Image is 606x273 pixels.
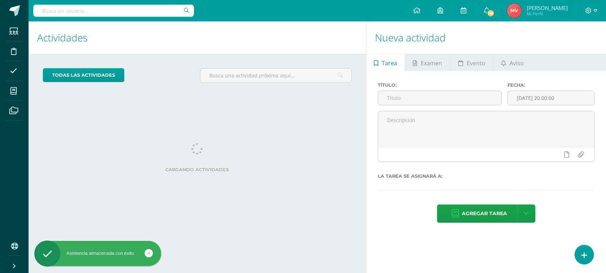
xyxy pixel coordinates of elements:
[507,4,521,18] img: d633705d2caf26de73db2f10b60e18e1.png
[34,250,161,257] div: Asistencia almacenada con éxito
[450,54,493,71] a: Evento
[467,55,485,72] span: Evento
[493,54,531,71] a: Aviso
[527,4,568,11] span: [PERSON_NAME]
[378,173,595,179] label: La tarea se asignará a:
[507,82,595,88] label: Fecha:
[421,55,442,72] span: Examen
[382,55,397,72] span: Tarea
[375,21,597,54] h1: Nueva actividad
[200,69,351,82] input: Busca una actividad próxima aquí...
[405,54,450,71] a: Examen
[37,21,357,54] h1: Actividades
[43,167,352,172] label: Cargando actividades
[43,68,124,82] a: todas las Actividades
[378,91,502,105] input: Título
[33,5,194,17] input: Busca un usuario...
[366,54,405,71] a: Tarea
[462,205,507,222] span: Agregar tarea
[527,11,568,17] span: Mi Perfil
[508,91,594,105] input: Fecha de entrega
[378,82,502,88] label: Título:
[487,9,495,17] span: 116
[510,55,524,72] span: Aviso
